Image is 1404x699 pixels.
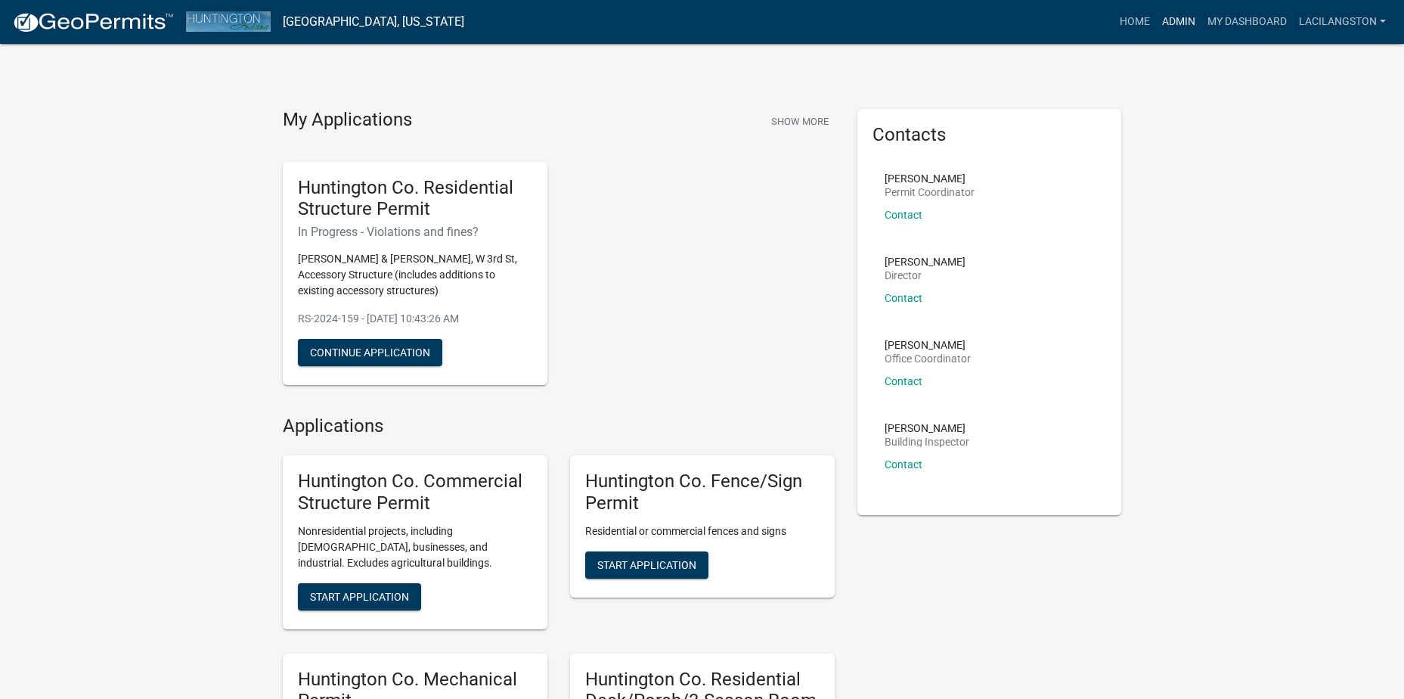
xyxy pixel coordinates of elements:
[585,523,820,539] p: Residential or commercial fences and signs
[585,551,708,579] button: Start Application
[885,458,922,471] a: Contact
[885,436,969,447] p: Building Inspector
[885,292,922,304] a: Contact
[1156,8,1201,36] a: Admin
[885,270,965,281] p: Director
[885,209,922,221] a: Contact
[310,590,409,602] span: Start Application
[298,311,532,327] p: RS-2024-159 - [DATE] 10:43:26 AM
[885,187,975,197] p: Permit Coordinator
[765,109,835,134] button: Show More
[885,353,971,364] p: Office Coordinator
[298,523,532,571] p: Nonresidential projects, including [DEMOGRAPHIC_DATA], businesses, and industrial. Excludes agric...
[283,9,464,35] a: [GEOGRAPHIC_DATA], [US_STATE]
[885,375,922,387] a: Contact
[1293,8,1392,36] a: LaciLangston
[283,415,835,437] h4: Applications
[1114,8,1156,36] a: Home
[597,558,696,570] span: Start Application
[186,11,271,32] img: Huntington County, Indiana
[885,256,965,267] p: [PERSON_NAME]
[885,173,975,184] p: [PERSON_NAME]
[298,583,421,610] button: Start Application
[298,471,532,514] h5: Huntington Co. Commercial Structure Permit
[585,471,820,514] h5: Huntington Co. Fence/Sign Permit
[283,109,412,132] h4: My Applications
[298,339,442,366] button: Continue Application
[872,124,1107,146] h5: Contacts
[298,177,532,221] h5: Huntington Co. Residential Structure Permit
[298,225,532,239] h6: In Progress - Violations and fines?
[1201,8,1293,36] a: My Dashboard
[885,340,971,350] p: [PERSON_NAME]
[885,423,969,433] p: [PERSON_NAME]
[298,251,532,299] p: [PERSON_NAME] & [PERSON_NAME], W 3rd St, Accessory Structure (includes additions to existing acce...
